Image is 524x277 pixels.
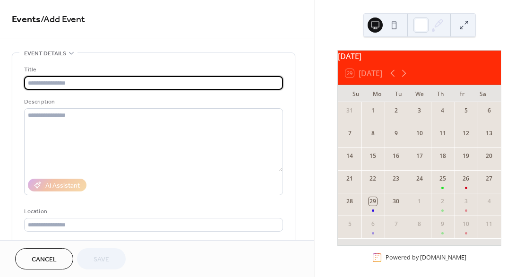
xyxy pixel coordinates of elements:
div: 22 [369,174,377,183]
div: 28 [345,197,354,206]
div: Th [430,85,451,102]
div: 9 [392,129,400,138]
button: Cancel [15,248,73,269]
div: 3 [462,197,470,206]
div: Location [24,207,281,216]
span: Event details [24,49,66,59]
div: 18 [438,152,447,160]
div: 5 [345,220,354,228]
div: 24 [415,174,424,183]
span: Link to Google Maps [35,240,87,250]
div: 23 [392,174,400,183]
div: 30 [392,197,400,206]
div: 19 [462,152,470,160]
div: 7 [392,220,400,228]
div: 4 [438,106,447,115]
div: 25 [438,174,447,183]
div: 8 [415,220,424,228]
div: 11 [438,129,447,138]
div: [DATE] [338,51,501,62]
div: 21 [345,174,354,183]
div: 29 [369,197,377,206]
span: / Add Event [41,10,85,29]
div: 14 [345,152,354,160]
div: 2 [392,106,400,115]
div: 10 [462,220,470,228]
div: Su [345,85,367,102]
div: Description [24,97,281,107]
div: Powered by [386,253,466,261]
div: 15 [369,152,377,160]
span: Cancel [32,255,57,265]
div: 31 [345,106,354,115]
div: Mo [367,85,388,102]
div: 20 [485,152,493,160]
div: 9 [438,220,447,228]
div: 13 [485,129,493,138]
div: 1 [415,197,424,206]
div: 6 [369,220,377,228]
div: 27 [485,174,493,183]
div: 16 [392,152,400,160]
div: 26 [462,174,470,183]
div: 17 [415,152,424,160]
div: 2 [438,197,447,206]
div: Fr [451,85,472,102]
div: Tu [388,85,409,102]
div: 4 [485,197,493,206]
div: 6 [485,106,493,115]
div: Title [24,65,281,75]
div: We [409,85,430,102]
a: [DOMAIN_NAME] [420,253,466,261]
div: 12 [462,129,470,138]
div: 8 [369,129,377,138]
a: Events [12,10,41,29]
div: 5 [462,106,470,115]
div: 7 [345,129,354,138]
div: 10 [415,129,424,138]
div: Sa [472,85,493,102]
div: 3 [415,106,424,115]
div: 11 [485,220,493,228]
div: 1 [369,106,377,115]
